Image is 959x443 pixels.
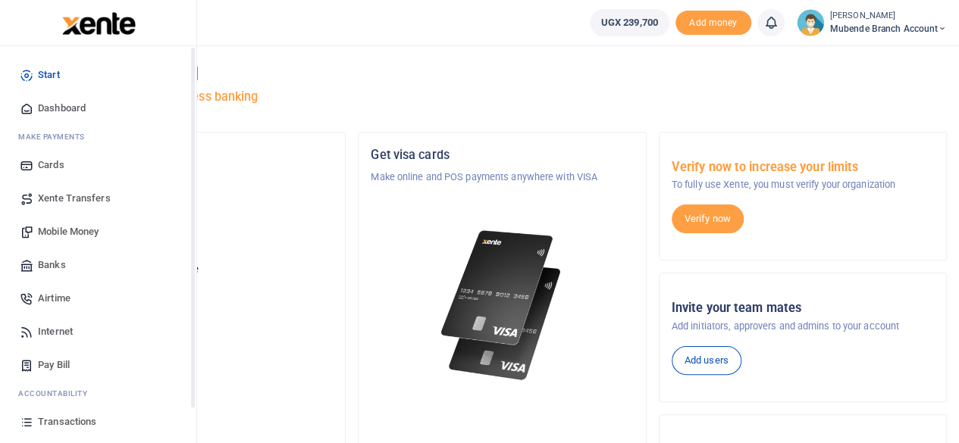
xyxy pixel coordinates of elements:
[58,65,947,82] h4: Hello [PERSON_NAME]
[38,191,111,206] span: Xente Transfers
[71,206,333,221] h5: Account
[672,346,741,375] a: Add users
[38,357,70,373] span: Pay Bill
[371,170,633,185] p: Make online and POS payments anywhere with VISA
[38,291,71,306] span: Airtime
[672,301,934,316] h5: Invite your team mates
[675,16,751,27] a: Add money
[30,388,87,399] span: countability
[38,414,96,429] span: Transactions
[61,17,136,28] a: logo-small logo-large logo-large
[672,319,934,334] p: Add initiators, approvers and admins to your account
[71,148,333,163] h5: Organization
[26,131,85,142] span: ake Payments
[584,9,675,36] li: Wallet ballance
[12,382,184,405] li: Ac
[830,10,947,23] small: [PERSON_NAME]
[590,9,669,36] a: UGX 239,700
[437,221,568,390] img: xente-_physical_cards.png
[12,282,184,315] a: Airtime
[672,204,744,233] a: Verify now
[12,405,184,438] a: Transactions
[12,348,184,382] a: Pay Bill
[71,170,333,185] p: Tugende Limited
[71,281,333,296] h5: UGX 239,700
[38,324,73,339] span: Internet
[12,248,184,282] a: Banks
[62,12,136,35] img: logo-large
[38,257,66,273] span: Banks
[12,315,184,348] a: Internet
[12,215,184,248] a: Mobile Money
[58,89,947,105] h5: Welcome to better business banking
[71,229,333,244] p: Mubende Branch Account
[797,9,824,36] img: profile-user
[12,148,184,182] a: Cards
[38,224,99,239] span: Mobile Money
[675,11,751,36] li: Toup your wallet
[12,92,184,125] a: Dashboard
[371,148,633,163] h5: Get visa cards
[38,158,64,173] span: Cards
[38,101,86,116] span: Dashboard
[12,125,184,148] li: M
[675,11,751,36] span: Add money
[672,160,934,175] h5: Verify now to increase your limits
[71,262,333,277] p: Your current account balance
[12,182,184,215] a: Xente Transfers
[38,67,60,83] span: Start
[672,177,934,192] p: To fully use Xente, you must verify your organization
[797,9,947,36] a: profile-user [PERSON_NAME] Mubende Branch Account
[601,15,658,30] span: UGX 239,700
[830,22,947,36] span: Mubende Branch Account
[12,58,184,92] a: Start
